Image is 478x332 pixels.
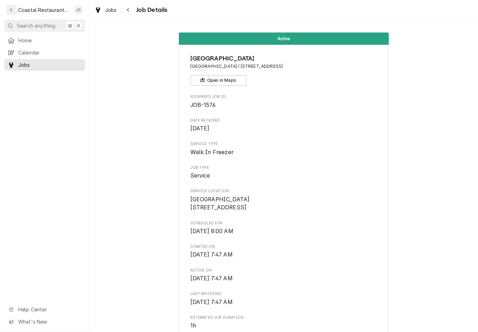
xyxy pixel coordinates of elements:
span: Service [190,172,210,179]
div: Active On [190,268,378,283]
div: Client Information [190,54,378,86]
span: Service Type [190,141,378,147]
span: Date Received [190,124,378,133]
div: Last Modified [190,291,378,306]
span: Active On [190,268,378,273]
div: Date Received [190,118,378,133]
span: Job Details [134,5,168,15]
a: Go to What's New [4,316,85,327]
span: JOB-1576 [190,102,216,108]
a: Jobs [92,4,120,16]
button: Navigate back [123,4,134,15]
span: K [77,22,80,29]
a: Go to Help Center [4,304,85,315]
span: Started On [190,244,378,250]
div: Service Type [190,141,378,156]
span: [DATE] 7:47 AM [190,299,233,305]
span: Job Type [190,165,378,171]
a: Home [4,35,85,46]
span: Roopairs Job ID [190,101,378,109]
div: James Gatton's Avatar [73,5,83,15]
span: Last Modified [190,291,378,297]
span: Roopairs Job ID [190,94,378,100]
a: Jobs [4,59,85,71]
span: Last Modified [190,298,378,306]
span: Search anything [17,22,55,29]
span: ⌘ [68,22,72,29]
span: Jobs [18,61,82,68]
span: 1h [190,322,196,329]
span: Calendar [18,49,82,56]
div: Roopairs Job ID [190,94,378,109]
a: Calendar [4,47,85,58]
span: [DATE] [190,125,210,132]
span: Name [190,54,378,63]
span: Service Type [190,148,378,157]
span: [DATE] 7:47 AM [190,251,233,258]
div: C [6,5,16,15]
span: Started On [190,251,378,259]
span: Walk In Freezer [190,149,233,156]
span: What's New [18,318,81,325]
span: Help Center [18,306,81,313]
span: [DATE] 7:47 AM [190,275,233,282]
div: Started On [190,244,378,259]
div: Job Type [190,165,378,180]
span: Date Received [190,118,378,123]
span: Active [277,36,290,41]
button: Open in Maps [190,75,246,86]
span: Address [190,63,378,70]
span: [DATE] 8:00 AM [190,228,233,234]
span: Scheduled For [190,221,378,226]
span: Service Location [190,188,378,194]
span: Estimated Job Duration [190,322,378,330]
span: Active On [190,274,378,283]
div: Service Location [190,188,378,212]
div: Estimated Job Duration [190,315,378,330]
span: Jobs [105,6,117,14]
span: [GEOGRAPHIC_DATA] [STREET_ADDRESS] [190,196,250,211]
div: JG [73,5,83,15]
span: Estimated Job Duration [190,315,378,320]
div: Status [179,33,389,45]
span: Home [18,37,82,44]
button: Search anything⌘K [4,20,85,32]
div: Scheduled For [190,221,378,236]
span: Scheduled For [190,227,378,236]
span: Job Type [190,172,378,180]
span: Service Location [190,195,378,212]
div: Coastal Restaurant Repair [18,6,70,14]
